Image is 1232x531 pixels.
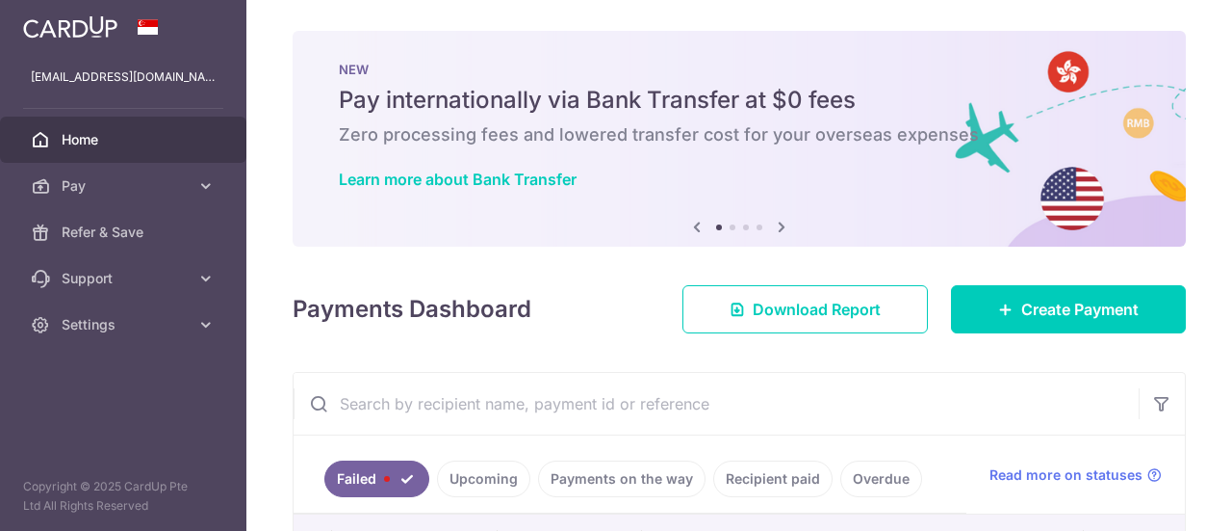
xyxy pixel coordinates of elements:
[294,373,1139,435] input: Search by recipient name, payment id or reference
[62,269,189,288] span: Support
[713,461,833,497] a: Recipient paid
[339,85,1140,116] h5: Pay internationally via Bank Transfer at $0 fees
[989,465,1162,485] a: Read more on statuses
[989,465,1142,485] span: Read more on statuses
[339,62,1140,77] p: NEW
[62,315,189,334] span: Settings
[23,15,117,39] img: CardUp
[437,461,530,497] a: Upcoming
[840,461,922,497] a: Overdue
[538,461,706,497] a: Payments on the way
[682,285,928,333] a: Download Report
[324,461,429,497] a: Failed
[293,292,531,327] h4: Payments Dashboard
[951,285,1186,333] a: Create Payment
[62,223,189,242] span: Refer & Save
[753,298,881,321] span: Download Report
[339,170,577,189] a: Learn more about Bank Transfer
[339,123,1140,146] h6: Zero processing fees and lowered transfer cost for your overseas expenses
[62,130,189,149] span: Home
[62,176,189,196] span: Pay
[31,67,216,87] p: [EMAIL_ADDRESS][DOMAIN_NAME]
[1021,298,1139,321] span: Create Payment
[293,31,1186,247] img: Bank transfer banner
